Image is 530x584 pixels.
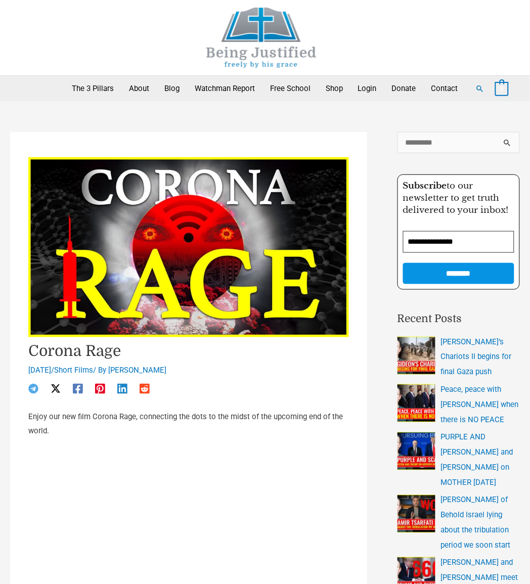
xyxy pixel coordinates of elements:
a: Search button [476,84,485,93]
input: Email Address * [403,231,514,253]
a: About [121,76,157,101]
h2: Recent Posts [398,311,520,327]
a: Twitter / X [51,384,61,394]
a: View Shopping Cart, empty [495,84,509,93]
span: [DATE] [28,366,51,375]
a: Donate [384,76,424,101]
a: Reddit [140,384,150,394]
strong: Subscribe [403,181,447,191]
span: to our newsletter to get truth delivered to your inbox! [403,181,509,215]
a: Login [350,76,384,101]
a: Telegram [28,384,38,394]
a: Linkedin [117,384,127,394]
a: Watchman Report [187,76,262,101]
h1: Corona Rage [28,342,349,361]
a: Contact [424,76,466,101]
p: Enjoy our new film Corona Rage, connecting the dots to the midst of the upcoming end of the world. [28,411,349,439]
a: PURPLE AND [PERSON_NAME] and [PERSON_NAME] on MOTHER [DATE] [441,433,513,487]
a: Shop [318,76,350,101]
a: [PERSON_NAME] of Behold Israel lying about the tribulation period we soon start [441,496,511,550]
span: 0 [500,85,504,93]
nav: Primary Site Navigation [64,76,466,101]
a: Short Films [54,366,93,375]
a: Free School [262,76,318,101]
img: Being Justified [186,8,337,68]
a: [PERSON_NAME] [108,366,166,375]
a: Facebook [73,384,83,394]
a: [PERSON_NAME]’s Chariots II begins for final Gaza push [441,337,512,377]
a: Blog [157,76,187,101]
a: Peace, peace with [PERSON_NAME] when there is NO PEACE [441,385,519,425]
div: / / By [28,366,349,377]
a: Pinterest [95,384,105,394]
a: The 3 Pillars [64,76,121,101]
